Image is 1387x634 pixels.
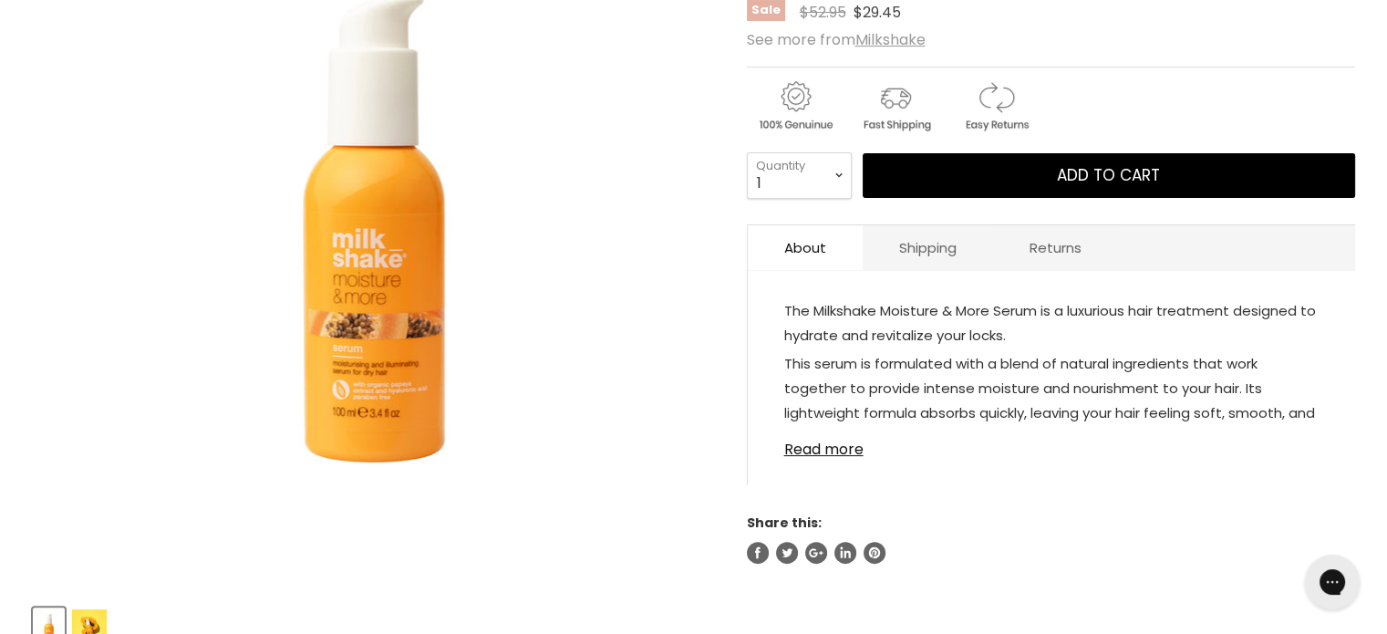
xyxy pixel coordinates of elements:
select: Quantity [747,152,852,198]
span: Add to cart [1057,164,1160,186]
a: Read more [784,431,1319,458]
img: returns.gif [947,78,1044,134]
img: shipping.gif [847,78,944,134]
span: See more from [747,29,926,50]
button: Add to cart [863,153,1355,199]
p: This serum is formulated with a blend of natural ingredients that work together to provide intens... [784,351,1319,527]
a: About [748,225,863,270]
span: Share this: [747,514,822,532]
a: Milkshake [855,29,926,50]
a: Returns [993,225,1118,270]
a: Shipping [863,225,993,270]
iframe: Gorgias live chat messenger [1296,548,1369,616]
span: $29.45 [854,2,901,23]
img: genuine.gif [747,78,844,134]
aside: Share this: [747,514,1355,564]
span: $52.95 [800,2,846,23]
p: The Milkshake Moisture & More Serum is a luxurious hair treatment designed to hydrate and revital... [784,298,1319,351]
